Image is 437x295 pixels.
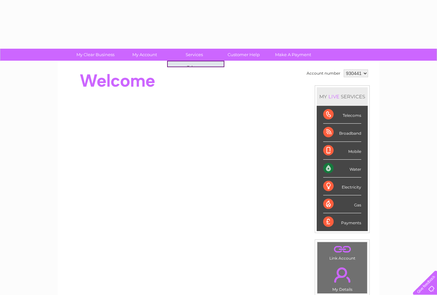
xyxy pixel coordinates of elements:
[323,124,361,141] div: Broadband
[167,49,221,61] a: Services
[317,262,367,294] td: My Details
[217,49,271,61] a: Customer Help
[327,93,341,100] div: LIVE
[266,49,320,61] a: Make A Payment
[323,195,361,213] div: Gas
[323,178,361,195] div: Electricity
[118,49,172,61] a: My Account
[323,106,361,124] div: Telecoms
[323,213,361,231] div: Payments
[317,242,367,262] td: Link Account
[69,49,122,61] a: My Clear Business
[323,160,361,178] div: Water
[319,244,365,255] a: .
[170,61,224,74] a: Telecoms
[305,68,342,79] td: Account number
[323,142,361,160] div: Mobile
[319,264,365,286] a: .
[317,87,368,106] div: MY SERVICES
